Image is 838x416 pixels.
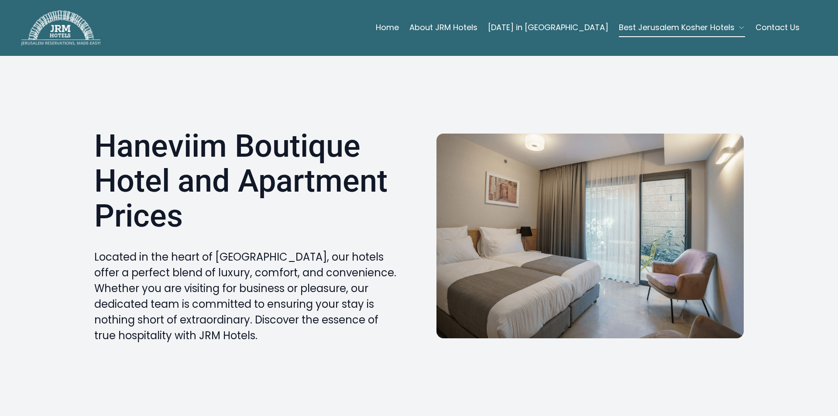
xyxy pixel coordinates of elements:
button: Best Jerusalem Kosher Hotels [619,19,745,36]
a: Contact Us [756,19,800,36]
span: Best Jerusalem Kosher Hotels [619,21,735,34]
h1: Haneviim Boutique Hotel and Apartment Prices [94,129,402,237]
img: JRM Hotels [21,10,100,45]
a: [DATE] in [GEOGRAPHIC_DATA] [488,19,608,36]
a: Home [376,19,399,36]
a: About JRM Hotels [409,19,477,36]
p: Located in the heart of [GEOGRAPHIC_DATA], our hotels offer a perfect blend of luxury, comfort, a... [94,249,402,344]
